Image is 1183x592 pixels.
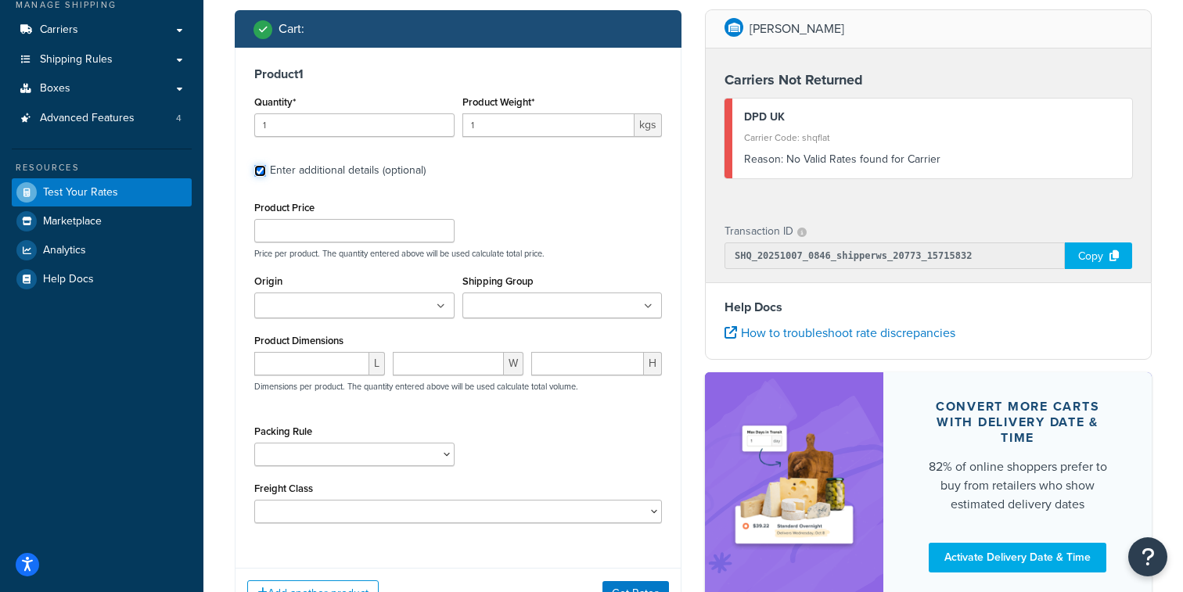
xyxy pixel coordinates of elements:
span: L [369,352,385,375]
a: Analytics [12,236,192,264]
span: Test Your Rates [43,186,118,199]
a: Shipping Rules [12,45,192,74]
span: Help Docs [43,273,94,286]
span: Advanced Features [40,112,135,125]
label: Product Dimensions [254,335,343,346]
span: 4 [176,112,182,125]
a: Help Docs [12,265,192,293]
input: 0 [254,113,455,137]
li: Advanced Features [12,104,192,133]
div: Copy [1065,242,1132,269]
button: Open Resource Center [1128,537,1167,576]
h4: Help Docs [725,298,1132,317]
span: Marketplace [43,215,102,228]
a: Marketplace [12,207,192,235]
span: Boxes [40,82,70,95]
p: Price per product. The quantity entered above will be used calculate total price. [250,248,666,259]
label: Origin [254,275,282,287]
h2: Cart : [279,22,304,36]
label: Packing Rule [254,425,312,437]
strong: Carriers Not Returned [725,70,863,90]
label: Quantity* [254,96,296,108]
span: Reason: [744,151,783,167]
span: Carriers [40,23,78,37]
div: Carrier Code: shqflat [744,127,1120,149]
label: Product Price [254,202,315,213]
a: Test Your Rates [12,178,192,206]
div: Resources [12,161,192,174]
input: Enter additional details (optional) [254,165,266,177]
span: kgs [635,113,662,137]
input: 0.00 [462,113,635,137]
div: No Valid Rates found for Carrier [744,149,1120,170]
p: Transaction ID [725,221,793,242]
span: Shipping Rules [40,53,113,66]
div: DPD UK [744,106,1120,128]
p: [PERSON_NAME] [750,18,844,40]
h3: Product 1 [254,66,662,82]
div: 82% of online shoppers prefer to buy from retailers who show estimated delivery dates [921,457,1114,514]
div: Convert more carts with delivery date & time [921,399,1114,446]
a: Activate Delivery Date & Time [929,543,1106,572]
label: Product Weight* [462,96,534,108]
span: H [644,352,662,375]
a: How to troubleshoot rate discrepancies [725,324,955,342]
label: Freight Class [254,483,313,494]
a: Carriers [12,16,192,45]
a: Boxes [12,74,192,103]
span: Analytics [43,244,86,257]
a: Advanced Features4 [12,104,192,133]
p: Dimensions per product. The quantity entered above will be used calculate total volume. [250,381,578,392]
img: feature-image-ddt-36eae7f7280da8017bfb280eaccd9c446f90b1fe08728e4019434db127062ab4.png [728,396,860,575]
label: Shipping Group [462,275,534,287]
div: Enter additional details (optional) [270,160,426,181]
span: W [504,352,523,375]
